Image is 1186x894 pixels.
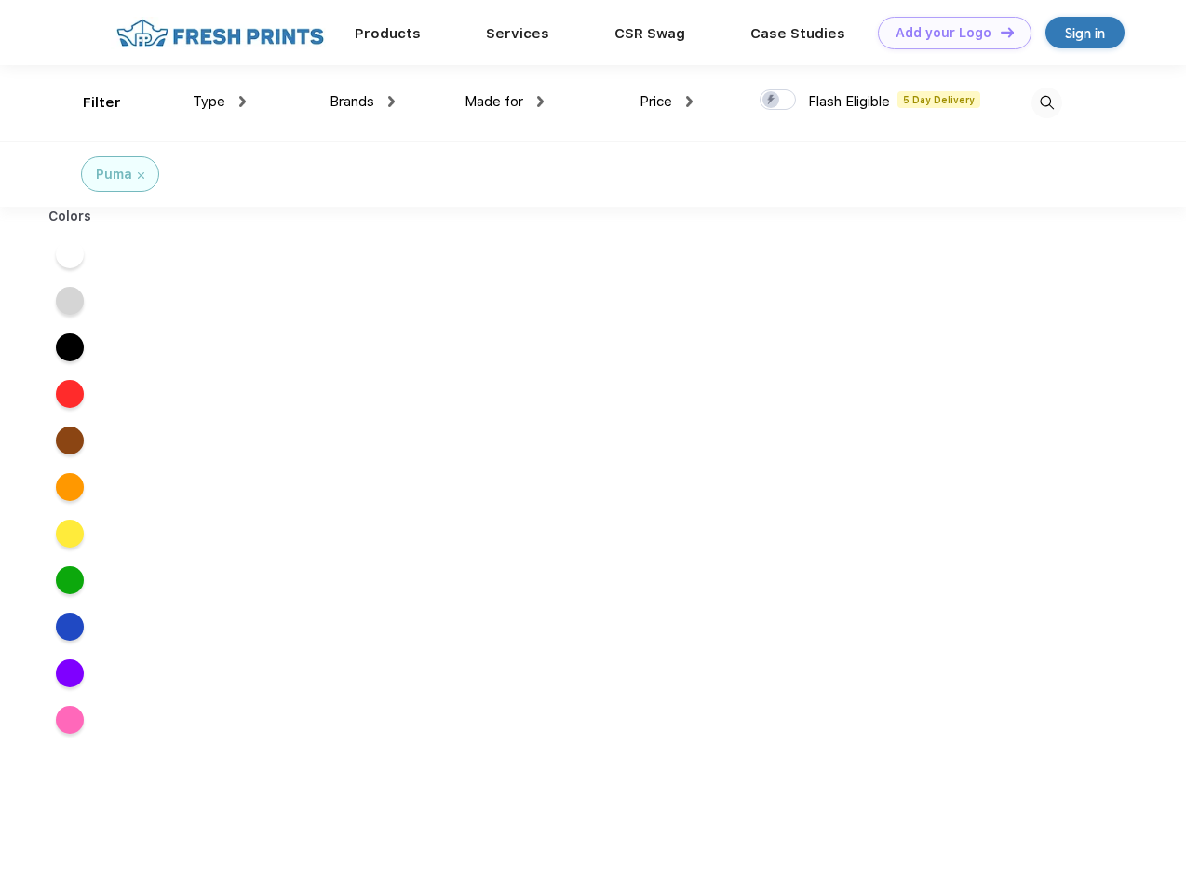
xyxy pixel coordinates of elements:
[239,96,246,107] img: dropdown.png
[34,207,106,226] div: Colors
[640,93,672,110] span: Price
[111,17,330,49] img: fo%20logo%202.webp
[193,93,225,110] span: Type
[138,172,144,179] img: filter_cancel.svg
[897,91,980,108] span: 5 Day Delivery
[83,92,121,114] div: Filter
[486,25,549,42] a: Services
[388,96,395,107] img: dropdown.png
[537,96,544,107] img: dropdown.png
[686,96,693,107] img: dropdown.png
[465,93,523,110] span: Made for
[808,93,890,110] span: Flash Eligible
[1065,22,1105,44] div: Sign in
[614,25,685,42] a: CSR Swag
[96,165,132,184] div: Puma
[896,25,991,41] div: Add your Logo
[1045,17,1125,48] a: Sign in
[1031,88,1062,118] img: desktop_search.svg
[355,25,421,42] a: Products
[1001,27,1014,37] img: DT
[330,93,374,110] span: Brands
